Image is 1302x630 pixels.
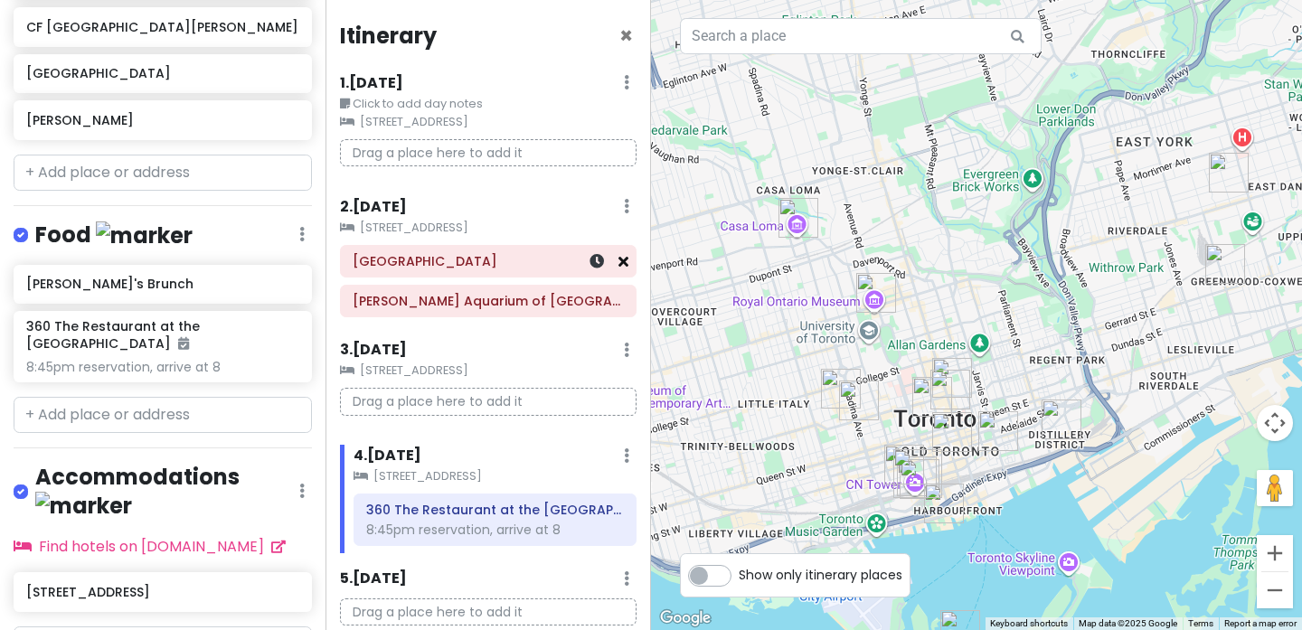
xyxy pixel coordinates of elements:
[366,522,624,538] div: 8:45pm reservation, arrive at 8
[590,251,604,272] a: Set a time
[26,359,298,375] div: 8:45pm reservation, arrive at 8
[900,459,939,499] div: Ripley's Aquarium of Canada
[340,139,637,167] p: Drag a place here to add it
[366,502,624,518] h6: 360 The Restaurant at the CN Tower
[26,584,298,600] h6: [STREET_ADDRESS]
[1257,470,1293,506] button: Drag Pegman onto the map to open Street View
[340,219,637,237] small: [STREET_ADDRESS]
[656,606,715,630] a: Open this area in Google Maps (opens a new window)
[1079,618,1177,628] span: Map data ©2025 Google
[340,569,407,588] h6: 5 . [DATE]
[680,18,1042,54] input: Search a place
[353,253,624,269] h6: CN Tower
[26,318,298,351] h6: 360 The Restaurant at the [GEOGRAPHIC_DATA]
[340,362,637,380] small: [STREET_ADDRESS]
[1188,618,1213,628] a: Terms (opens in new tab)
[96,221,193,249] img: marker
[14,155,312,191] input: + Add place or address
[656,606,715,630] img: Google
[340,341,407,360] h6: 3 . [DATE]
[619,25,633,47] button: Close
[1257,535,1293,571] button: Zoom in
[35,492,132,520] img: marker
[932,412,972,452] div: Old Toronto
[893,449,942,498] div: CN Tower
[930,370,970,409] div: CF Toronto Eaton Centre
[35,463,299,521] h4: Accommodations
[1205,244,1245,284] div: Maha's Brunch
[26,276,298,292] h6: [PERSON_NAME]'s Brunch
[856,273,896,313] div: Royal Ontario Museum
[619,21,633,51] span: Close itinerary
[26,19,298,35] h6: CF [GEOGRAPHIC_DATA][PERSON_NAME]
[354,467,637,485] small: [STREET_ADDRESS]
[340,74,403,93] h6: 1 . [DATE]
[26,112,298,128] h6: [PERSON_NAME]
[618,251,628,272] a: Remove from day
[26,65,298,81] h6: [GEOGRAPHIC_DATA]
[340,598,637,626] p: Drag a place here to add it
[1224,618,1297,628] a: Report a map error
[354,447,421,465] h6: 4 . [DATE]
[178,337,189,350] i: Added to itinerary
[35,221,193,250] h4: Food
[978,411,1018,451] div: St. Lawrence Market
[839,381,879,420] div: Chinatown
[1257,405,1293,441] button: Map camera controls
[340,22,437,50] h4: Itinerary
[778,198,818,238] div: Casa Loma
[990,617,1068,630] button: Keyboard shortcuts
[340,388,637,416] p: Drag a place here to add it
[739,565,902,585] span: Show only itinerary places
[340,95,637,113] small: Click to add day notes
[1042,400,1081,439] div: Distillery District
[340,198,407,217] h6: 2 . [DATE]
[14,397,312,433] input: + Add place or address
[14,536,286,557] a: Find hotels on [DOMAIN_NAME]
[924,484,964,523] div: Harbourfront Centre
[1209,153,1249,193] div: Danforth
[1257,572,1293,608] button: Zoom out
[821,369,861,409] div: Kensington Market
[353,293,624,309] h6: Ripley's Aquarium of Canada
[340,113,637,131] small: [STREET_ADDRESS]
[932,358,972,398] div: Sankofa Square
[884,445,924,484] div: 300 Front St W #2514
[912,377,952,417] div: Toronto City Hall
